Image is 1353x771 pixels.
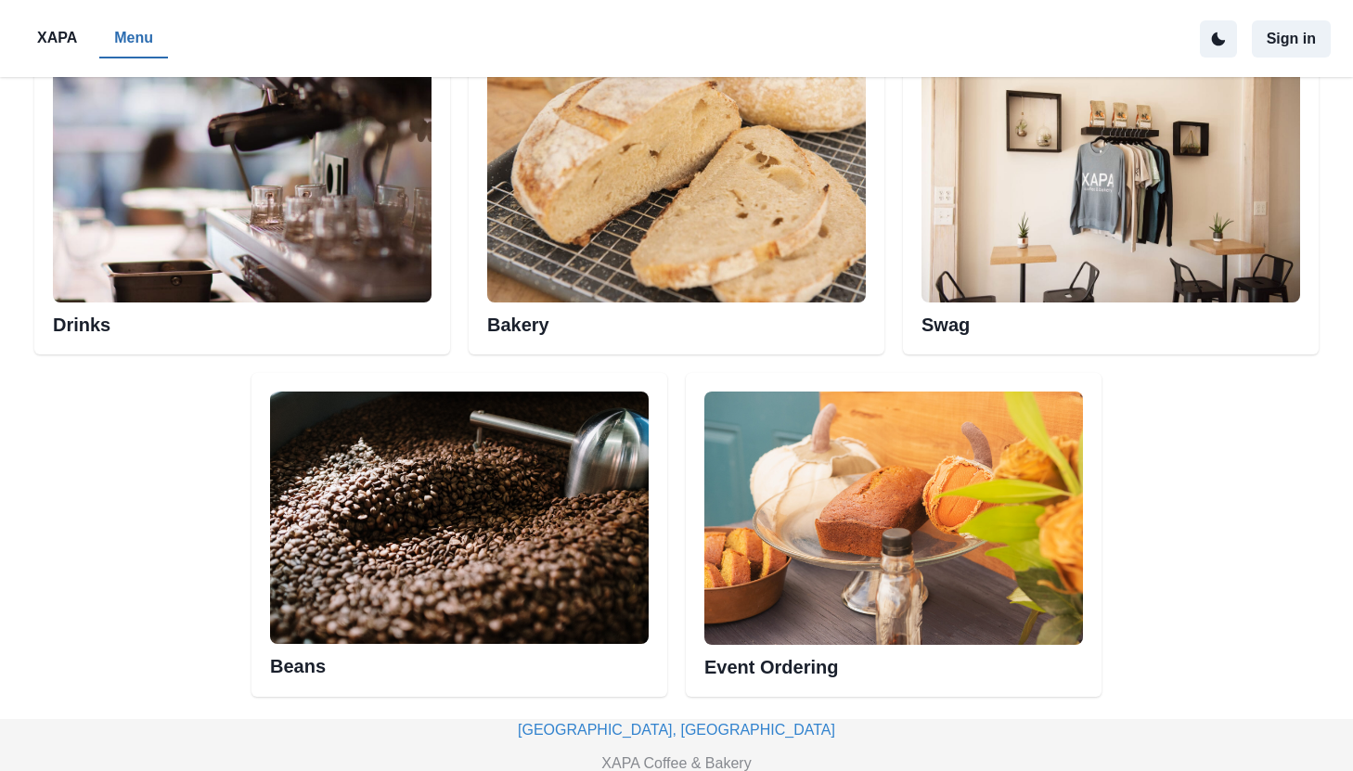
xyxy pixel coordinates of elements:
[34,32,450,355] div: Esspresso machineDrinks
[53,302,432,336] h2: Drinks
[1200,20,1237,58] button: active dark theme mode
[1252,20,1331,58] button: Sign in
[704,645,1083,678] h2: Event Ordering
[903,32,1319,355] div: Swag
[53,50,432,302] img: Esspresso machine
[251,373,667,696] div: Beans
[114,27,153,49] p: Menu
[487,302,866,336] h2: Bakery
[37,27,77,49] p: XAPA
[469,32,884,355] div: Bakery
[270,644,649,677] h2: Beans
[921,302,1300,336] h2: Swag
[686,373,1102,696] div: Event Ordering
[518,722,835,738] a: [GEOGRAPHIC_DATA], [GEOGRAPHIC_DATA]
